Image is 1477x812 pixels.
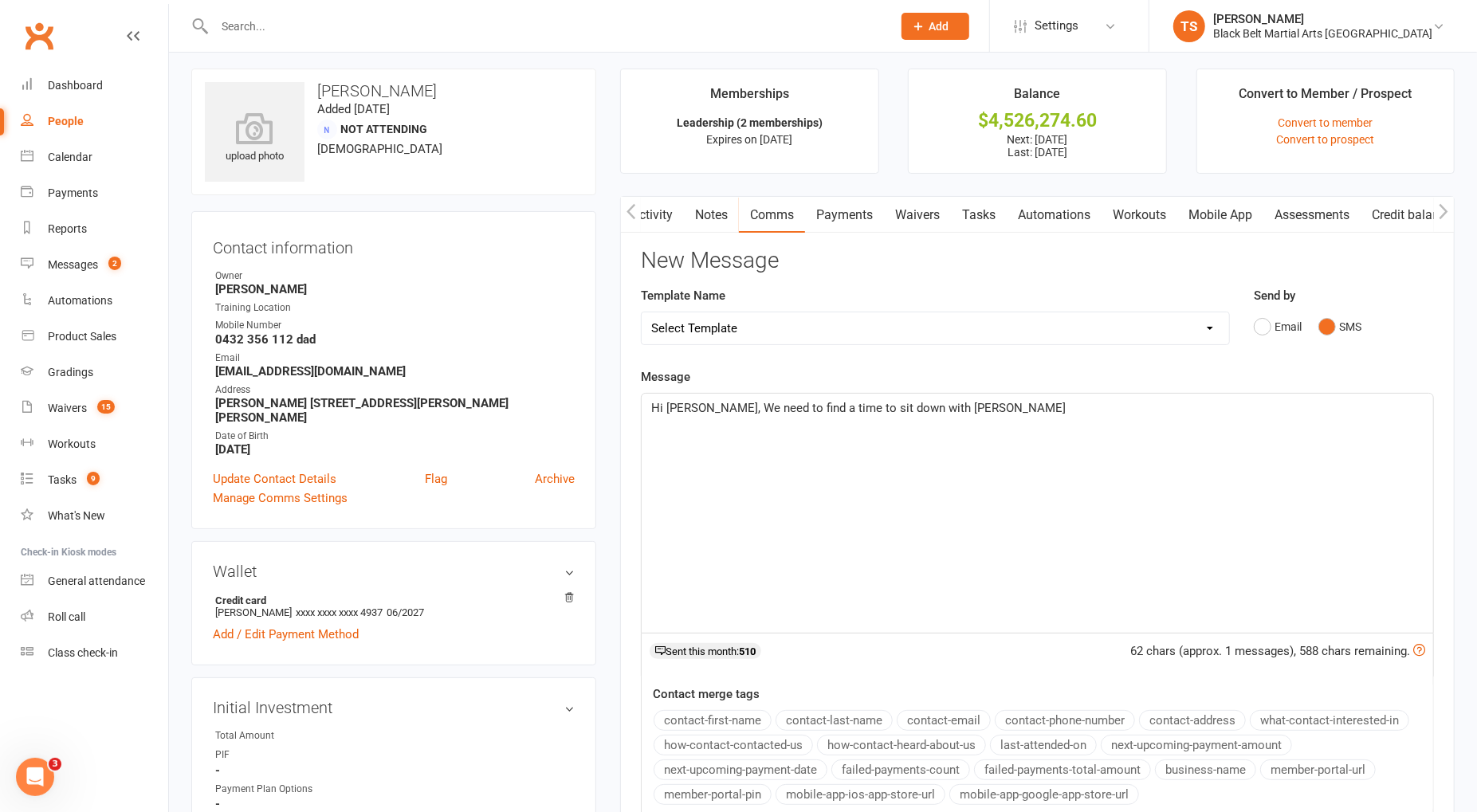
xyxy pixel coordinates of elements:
[1130,641,1425,661] div: 62 chars (approx. 1 messages), 588 chars remaining.
[48,437,96,450] div: Workouts
[21,635,168,671] a: Class kiosk mode
[108,257,121,270] span: 2
[215,442,575,457] strong: [DATE]
[340,123,427,135] span: Not Attending
[215,382,575,398] div: Address
[535,469,575,488] a: Archive
[215,364,575,379] strong: [EMAIL_ADDRESS][DOMAIN_NAME]
[710,84,789,112] div: Memberships
[21,139,168,175] a: Calendar
[48,79,103,92] div: Dashboard
[21,390,168,426] a: Waivers 15
[990,735,1097,755] button: last-attended-on
[897,710,991,731] button: contact-email
[21,563,168,599] a: General attendance kiosk mode
[48,473,77,486] div: Tasks
[48,402,87,414] div: Waivers
[87,472,100,485] span: 9
[21,498,168,534] a: What's New
[215,728,347,743] div: Total Amount
[19,16,59,56] a: Clubworx
[1102,197,1177,233] a: Workouts
[1250,710,1409,731] button: what-contact-interested-in
[651,401,1066,415] span: Hi [PERSON_NAME], We need to find a time to sit down with [PERSON_NAME]
[1101,735,1292,755] button: next-upcoming-payment-amount
[677,116,823,129] strong: Leadership (2 memberships)
[1155,759,1256,780] button: business-name
[1015,84,1061,112] div: Balance
[215,282,575,296] strong: [PERSON_NAME]
[1139,710,1246,731] button: contact-address
[425,469,447,488] a: Flag
[213,469,336,488] a: Update Contact Details
[739,645,756,657] strong: 510
[213,592,575,621] li: [PERSON_NAME]
[654,784,772,805] button: member-portal-pin
[215,351,575,366] div: Email
[949,784,1139,805] button: mobile-app-google-app-store-url
[215,332,575,347] strong: 0432 356 112 dad
[929,20,949,33] span: Add
[1177,197,1263,233] a: Mobile App
[995,710,1135,731] button: contact-phone-number
[21,211,168,247] a: Reports
[641,286,725,305] label: Template Name
[1260,759,1376,780] button: member-portal-url
[215,763,575,778] strong: -
[21,319,168,355] a: Product Sales
[923,133,1151,159] p: Next: [DATE] Last: [DATE]
[21,104,168,139] a: People
[215,747,347,763] div: PIF
[654,735,813,755] button: how-contact-contacted-us
[902,13,969,40] button: Add
[48,646,118,659] div: Class check-in
[213,699,575,716] h3: Initial Investment
[817,735,986,755] button: how-contact-heard-about-us
[1213,12,1432,26] div: [PERSON_NAME]
[48,509,105,522] div: What's New
[97,400,115,414] span: 15
[653,685,760,704] label: Contact merge tags
[16,758,54,796] iframe: Intercom live chat
[1263,197,1361,233] a: Assessments
[213,488,348,508] a: Manage Comms Settings
[213,563,575,580] h3: Wallet
[215,300,575,316] div: Training Location
[21,426,168,462] a: Workouts
[21,283,168,319] a: Automations
[48,366,93,379] div: Gradings
[923,112,1151,129] div: $4,526,274.60
[1361,197,1463,233] a: Credit balance
[387,606,424,618] span: 06/2027
[205,82,583,100] h3: [PERSON_NAME]
[21,462,168,498] a: Tasks 9
[317,142,442,156] span: [DEMOGRAPHIC_DATA]
[654,759,827,780] button: next-upcoming-payment-date
[831,759,970,780] button: failed-payments-count
[707,133,793,146] span: Expires on [DATE]
[21,247,168,283] a: Messages 2
[951,197,1007,233] a: Tasks
[215,782,347,797] div: Payment Plan Options
[1254,286,1295,305] label: Send by
[215,594,567,606] strong: Credit card
[21,175,168,211] a: Payments
[210,15,881,37] input: Search...
[1254,312,1302,342] button: Email
[1173,10,1205,42] div: TS
[974,759,1151,780] button: failed-payments-total-amount
[215,396,575,425] strong: [PERSON_NAME] [STREET_ADDRESS][PERSON_NAME][PERSON_NAME]
[213,233,575,257] h3: Contact information
[1239,84,1412,112] div: Convert to Member / Prospect
[641,249,1434,273] h3: New Message
[884,197,951,233] a: Waivers
[213,625,359,644] a: Add / Edit Payment Method
[296,606,383,618] span: xxxx xxxx xxxx 4937
[205,112,304,165] div: upload photo
[739,197,805,233] a: Comms
[1318,312,1361,342] button: SMS
[1278,116,1373,129] a: Convert to member
[1276,133,1374,146] a: Convert to prospect
[48,186,98,199] div: Payments
[48,294,112,307] div: Automations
